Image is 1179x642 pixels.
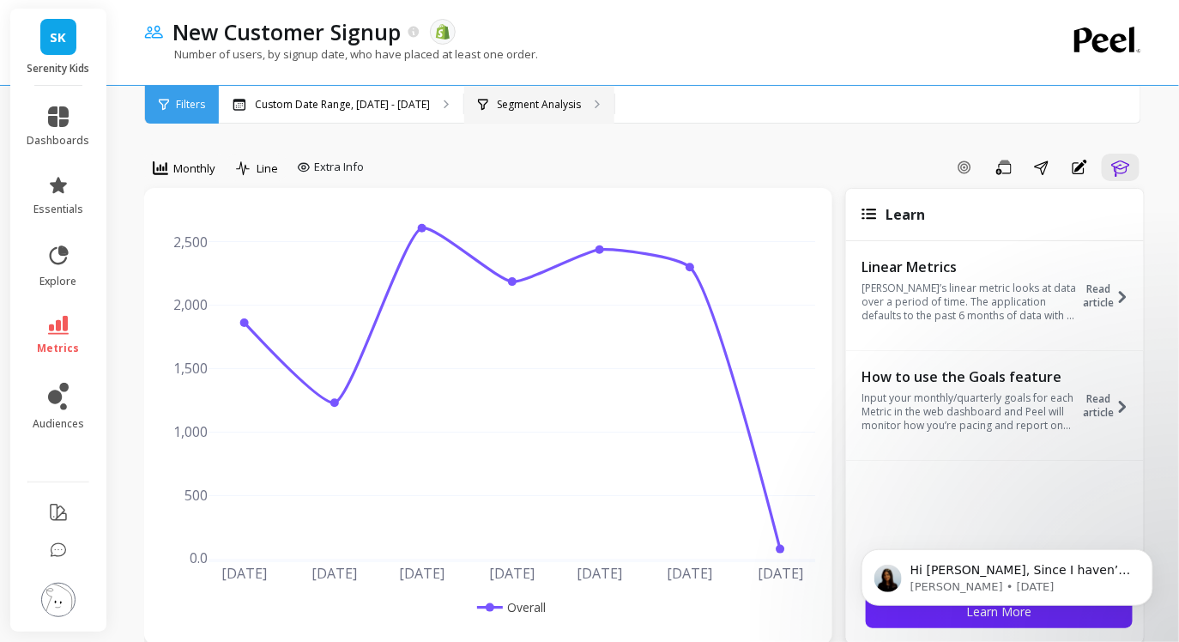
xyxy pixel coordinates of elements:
p: New Customer Signup [172,17,401,46]
span: Read article [1084,392,1115,420]
span: SK [51,27,67,47]
span: audiences [33,417,84,431]
p: Custom Date Range, [DATE] - [DATE] [255,98,430,112]
span: explore [40,275,77,288]
span: Read article [1084,282,1115,310]
button: Read article [1084,366,1140,445]
img: profile picture [41,583,76,617]
p: How to use the Goals feature [862,368,1079,385]
img: header icon [144,25,164,39]
p: Number of users, by signup date, who have placed at least one order. [144,46,538,62]
span: Extra Info [314,159,364,176]
p: Input your monthly/quarterly goals for each Metric in the web dashboard and Peel will monitor how... [862,391,1079,433]
iframe: Intercom notifications message [836,513,1179,633]
span: metrics [38,342,80,355]
span: Monthly [173,160,215,177]
span: Filters [176,98,205,112]
span: Line [257,160,278,177]
span: Learn [886,205,925,224]
span: essentials [33,203,83,216]
span: dashboards [27,134,90,148]
button: Read article [1084,257,1140,336]
p: Linear Metrics [862,258,1079,276]
p: Serenity Kids [27,62,90,76]
p: Segment Analysis [497,98,581,112]
img: api.shopify.svg [435,24,450,39]
p: [PERSON_NAME]’s linear metric looks at data over a period of time. The application defaults to th... [862,282,1079,323]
